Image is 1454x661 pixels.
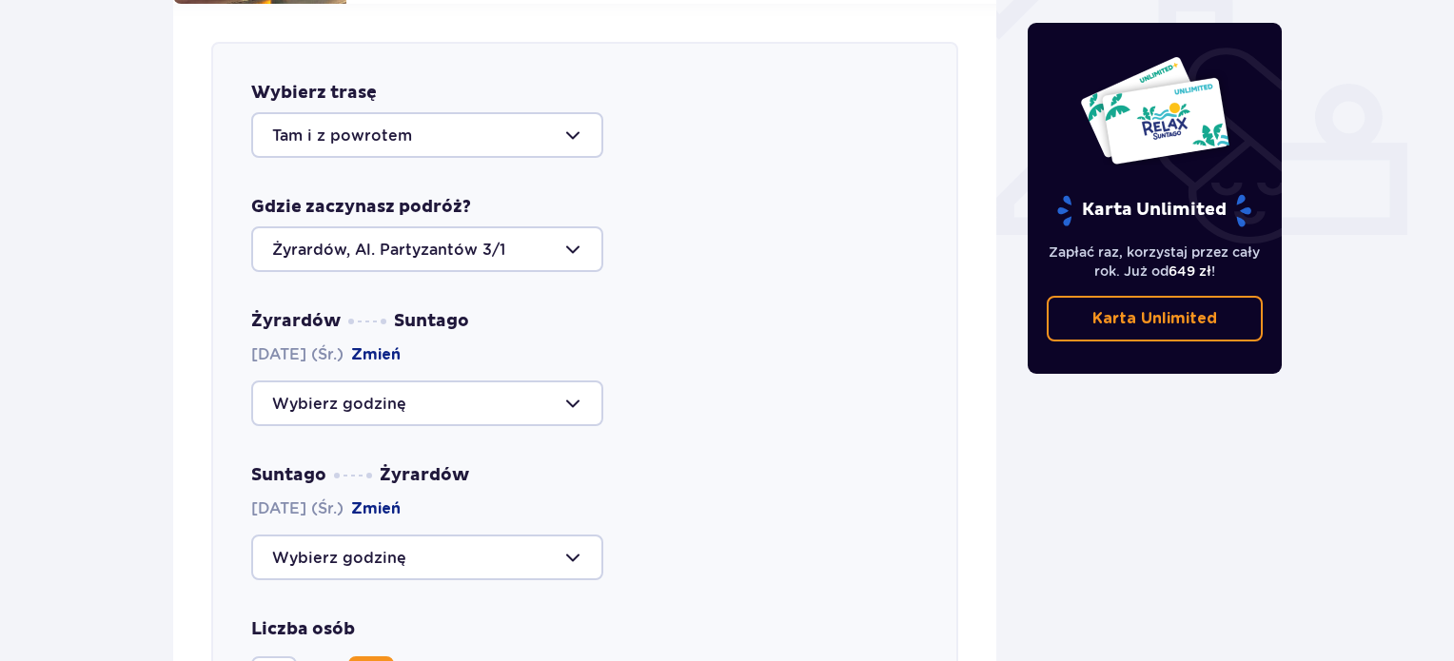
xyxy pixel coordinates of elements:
[1055,194,1253,227] p: Karta Unlimited
[1092,308,1217,329] p: Karta Unlimited
[251,196,471,219] p: Gdzie zaczynasz podróż?
[251,498,401,519] span: [DATE] (Śr.)
[251,310,341,333] span: Żyrardów
[251,464,326,487] span: Suntago
[251,82,377,105] p: Wybierz trasę
[351,498,401,519] button: Zmień
[334,473,372,478] img: dots
[1169,263,1211,279] span: 649 zł
[1047,296,1264,341] a: Karta Unlimited
[1047,243,1264,281] p: Zapłać raz, korzystaj przez cały rok. Już od !
[348,319,386,324] img: dots
[351,344,401,365] button: Zmień
[394,310,469,333] span: Suntago
[1079,55,1230,165] img: Dwie karty całoroczne do Suntago z napisem 'UNLIMITED RELAX', na białym tle z tropikalnymi liśćmi...
[251,618,355,641] p: Liczba osób
[380,464,469,487] span: Żyrardów
[251,344,401,365] span: [DATE] (Śr.)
